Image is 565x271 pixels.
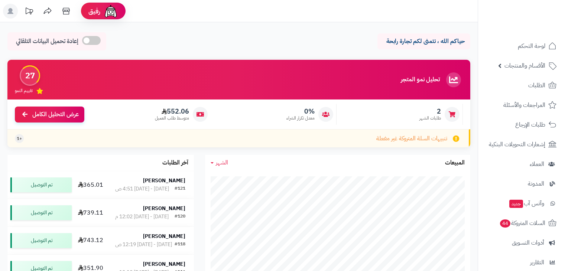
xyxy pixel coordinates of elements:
[528,179,544,189] span: المدونة
[515,120,545,130] span: طلبات الإرجاع
[10,205,72,220] div: تم التوصيل
[115,213,169,221] div: [DATE] - [DATE] 12:02 م
[75,171,107,199] td: 365.01
[143,232,185,240] strong: [PERSON_NAME]
[10,177,72,192] div: تم التوصيل
[512,238,544,248] span: أدوات التسويق
[504,61,545,71] span: الأقسام والمنتجات
[483,116,561,134] a: طلبات الإرجاع
[483,195,561,212] a: وآتس آبجديد
[500,219,510,228] span: 44
[483,214,561,232] a: السلات المتروكة44
[143,205,185,212] strong: [PERSON_NAME]
[483,155,561,173] a: العملاء
[401,76,440,83] h3: تحليل نمو المتجر
[419,107,441,115] span: 2
[75,199,107,226] td: 739.11
[10,233,72,248] div: تم التوصيل
[514,20,558,35] img: logo-2.png
[509,200,523,208] span: جديد
[286,107,315,115] span: 0%
[88,7,100,16] span: رفيق
[499,218,545,228] span: السلات المتروكة
[15,88,33,94] span: تقييم النمو
[17,135,22,142] span: +1
[162,160,188,166] h3: آخر الطلبات
[383,37,465,46] p: حياكم الله ، نتمنى لكم تجارة رابحة
[483,37,561,55] a: لوحة التحكم
[445,160,465,166] h3: المبيعات
[75,227,107,254] td: 743.12
[175,213,185,221] div: #120
[16,37,78,46] span: إعادة تحميل البيانات التلقائي
[143,260,185,268] strong: [PERSON_NAME]
[503,100,545,110] span: المراجعات والأسئلة
[518,41,545,51] span: لوحة التحكم
[483,234,561,252] a: أدوات التسويق
[286,115,315,121] span: معدل تكرار الشراء
[115,185,169,193] div: [DATE] - [DATE] 4:51 ص
[115,241,172,248] div: [DATE] - [DATE] 12:19 ص
[216,158,228,167] span: الشهر
[20,4,38,20] a: تحديثات المنصة
[155,115,189,121] span: متوسط طلب العميل
[32,110,79,119] span: عرض التحليل الكامل
[155,107,189,115] span: 552.06
[530,159,544,169] span: العملاء
[175,241,185,248] div: #118
[483,135,561,153] a: إشعارات التحويلات البنكية
[483,76,561,94] a: الطلبات
[376,134,447,143] span: تنبيهات السلة المتروكة غير مفعلة
[143,177,185,185] strong: [PERSON_NAME]
[489,139,545,150] span: إشعارات التحويلات البنكية
[15,107,84,123] a: عرض التحليل الكامل
[419,115,441,121] span: طلبات الشهر
[528,80,545,91] span: الطلبات
[211,159,228,167] a: الشهر
[530,257,544,268] span: التقارير
[509,198,544,209] span: وآتس آب
[103,4,118,19] img: ai-face.png
[175,185,185,193] div: #121
[483,96,561,114] a: المراجعات والأسئلة
[483,175,561,193] a: المدونة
